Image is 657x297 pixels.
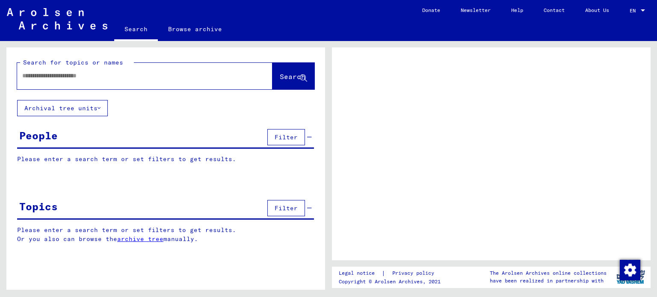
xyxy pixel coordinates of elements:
[490,277,607,285] p: have been realized in partnership with
[7,8,107,29] img: Arolsen_neg.svg
[117,235,163,243] a: archive tree
[280,72,305,81] span: Search
[272,63,314,89] button: Search
[339,269,382,278] a: Legal notice
[17,226,314,244] p: Please enter a search term or set filters to get results. Or you also can browse the manually.
[619,259,640,280] div: Change consent
[490,269,607,277] p: The Arolsen Archives online collections
[19,199,58,214] div: Topics
[114,19,158,41] a: Search
[339,269,444,278] div: |
[23,59,123,66] mat-label: Search for topics or names
[275,204,298,212] span: Filter
[275,133,298,141] span: Filter
[620,260,640,280] img: Change consent
[339,278,444,285] p: Copyright © Arolsen Archives, 2021
[17,155,314,164] p: Please enter a search term or set filters to get results.
[630,8,639,14] span: EN
[267,200,305,216] button: Filter
[17,100,108,116] button: Archival tree units
[158,19,232,39] a: Browse archive
[385,269,444,278] a: Privacy policy
[19,128,58,143] div: People
[615,266,647,288] img: yv_logo.png
[267,129,305,145] button: Filter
